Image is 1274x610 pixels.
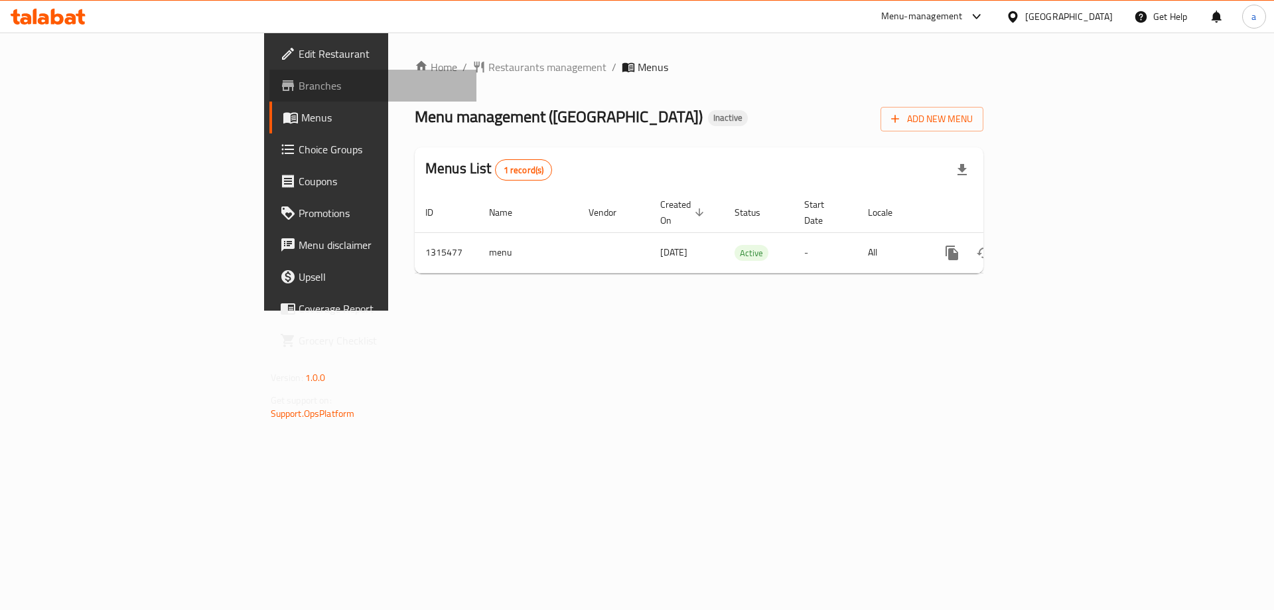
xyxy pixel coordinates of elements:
span: Created On [660,196,708,228]
span: Menus [301,110,466,125]
a: Coupons [269,165,477,197]
a: Restaurants management [472,59,606,75]
span: Choice Groups [299,141,466,157]
a: Grocery Checklist [269,325,477,356]
a: Menu disclaimer [269,229,477,261]
span: [DATE] [660,244,687,261]
span: Menu disclaimer [299,237,466,253]
h2: Menus List [425,159,552,181]
span: Edit Restaurant [299,46,466,62]
span: Branches [299,78,466,94]
div: Inactive [708,110,748,126]
span: 1.0.0 [305,369,326,386]
div: Export file [946,154,978,186]
span: Menus [638,59,668,75]
a: Support.OpsPlatform [271,405,355,422]
span: Get support on: [271,392,332,409]
a: Upsell [269,261,477,293]
th: Actions [926,192,1074,233]
span: Upsell [299,269,466,285]
a: Edit Restaurant [269,38,477,70]
nav: breadcrumb [415,59,983,75]
td: menu [478,232,578,273]
span: Coupons [299,173,466,189]
a: Menus [269,102,477,133]
a: Coverage Report [269,293,477,325]
td: All [857,232,926,273]
div: Total records count [495,159,553,181]
span: ID [425,204,451,220]
span: Active [735,246,768,261]
span: Vendor [589,204,634,220]
button: more [936,237,968,269]
a: Promotions [269,197,477,229]
span: Coverage Report [299,301,466,317]
span: Inactive [708,112,748,123]
span: Grocery Checklist [299,333,466,348]
button: Change Status [968,237,1000,269]
span: Restaurants management [488,59,606,75]
a: Branches [269,70,477,102]
div: Menu-management [881,9,963,25]
span: Locale [868,204,910,220]
a: Choice Groups [269,133,477,165]
span: Promotions [299,205,466,221]
span: Name [489,204,530,220]
span: Add New Menu [891,111,973,127]
span: Start Date [804,196,841,228]
li: / [612,59,616,75]
span: Version: [271,369,303,386]
span: Status [735,204,778,220]
span: Menu management ( [GEOGRAPHIC_DATA] ) [415,102,703,131]
td: - [794,232,857,273]
button: Add New Menu [881,107,983,131]
div: Active [735,245,768,261]
span: 1 record(s) [496,164,552,177]
div: [GEOGRAPHIC_DATA] [1025,9,1113,24]
table: enhanced table [415,192,1074,273]
span: a [1251,9,1256,24]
